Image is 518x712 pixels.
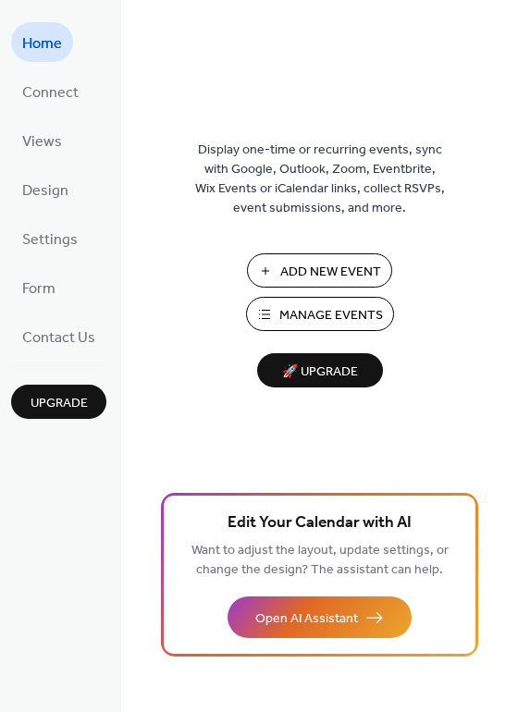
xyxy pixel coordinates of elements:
[11,316,106,356] a: Contact Us
[22,226,78,254] span: Settings
[22,177,68,205] span: Design
[280,263,381,282] span: Add New Event
[22,324,95,352] span: Contact Us
[247,253,392,288] button: Add New Event
[255,609,358,629] span: Open AI Assistant
[228,596,412,638] button: Open AI Assistant
[11,218,89,258] a: Settings
[191,538,449,583] span: Want to adjust the layout, update settings, or change the design? The assistant can help.
[11,169,80,209] a: Design
[228,510,412,536] span: Edit Your Calendar with AI
[22,275,55,303] span: Form
[257,353,383,387] button: 🚀 Upgrade
[11,267,67,307] a: Form
[195,141,445,218] span: Display one-time or recurring events, sync with Google, Outlook, Zoom, Eventbrite, Wix Events or ...
[31,394,88,413] span: Upgrade
[22,79,79,107] span: Connect
[22,30,62,58] span: Home
[11,71,90,111] a: Connect
[246,297,394,331] button: Manage Events
[279,306,383,325] span: Manage Events
[11,22,73,62] a: Home
[268,360,372,385] span: 🚀 Upgrade
[11,120,73,160] a: Views
[22,128,62,156] span: Views
[11,385,106,419] button: Upgrade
